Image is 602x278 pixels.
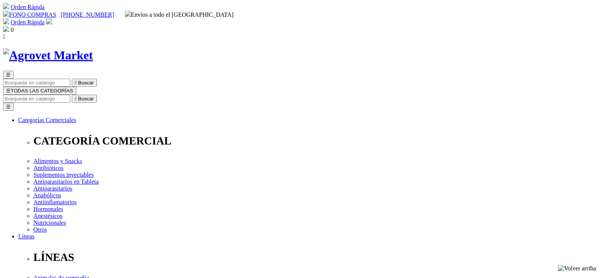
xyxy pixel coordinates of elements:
input: Buscar [3,95,70,103]
button:  Buscar [72,79,97,87]
a: FONO COMPRAS [3,11,56,18]
a: Antiparasitarios [33,185,72,192]
i:  [3,33,5,40]
a: Anabólicos [33,192,61,199]
a: Orden Rápida [11,19,44,25]
a: Antibióticos [33,165,63,171]
i:  [75,80,77,86]
a: Acceda a su cuenta de cliente [46,19,52,25]
p: CATEGORÍA COMERCIAL [33,135,599,147]
a: Orden Rápida [11,4,44,10]
a: [PHONE_NUMBER] [61,11,114,18]
a: Alimentos y Snacks [33,158,82,164]
button: ☰ [3,103,14,111]
a: Suplementos inyectables [33,172,94,178]
img: phone.svg [3,11,9,17]
a: Antiinflamatorios [33,199,77,205]
img: delivery-truck.svg [125,11,131,17]
span: ☰ [6,72,11,78]
a: Anestésicos [33,213,62,219]
img: shopping-cart.svg [3,3,9,9]
button:  Buscar [72,95,97,103]
span: Envíos a todo el [GEOGRAPHIC_DATA] [125,11,234,18]
input: Buscar [3,79,70,87]
button: ☰ [3,71,14,79]
span: Buscar [78,96,94,102]
img: Agrovet Market [3,48,93,62]
img: shopping-bag.svg [3,26,9,32]
a: Líneas [18,233,35,240]
img: user.svg [46,18,52,24]
span: 0 [11,27,14,33]
i:  [75,96,77,102]
span: Buscar [78,80,94,86]
p: LÍNEAS [33,251,599,264]
button: ☰TODAS LAS CATEGORÍAS [3,87,76,95]
span: ☰ [6,88,11,94]
img: shopping-cart.svg [3,18,9,24]
a: Nutricionales [33,219,66,226]
a: Hormonales [33,206,63,212]
img: Volver arriba [558,265,596,272]
a: Antiparasitarios en Tableta [33,178,99,185]
a: Categorías Comerciales [18,117,76,123]
a: Otros [33,226,47,233]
